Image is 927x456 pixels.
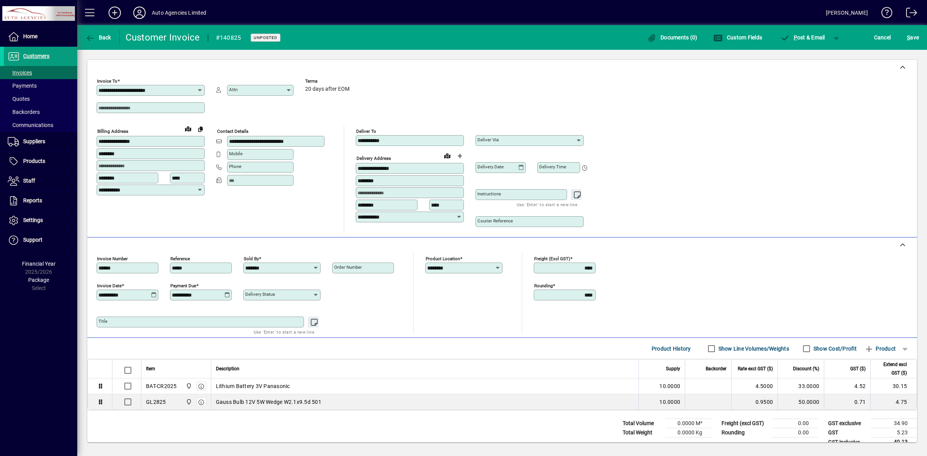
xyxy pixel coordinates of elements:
span: Gauss Bulb 12V 5W Wedge W2.1x9.5d 501 [216,398,321,406]
span: Extend excl GST ($) [875,360,907,377]
app-page-header-button: Back [77,31,120,44]
mat-label: Invoice To [97,78,117,84]
div: BAT-CR2025 [146,382,177,390]
button: Back [83,31,113,44]
a: View on map [441,149,453,162]
span: Communications [8,122,53,128]
span: 10.0000 [659,398,680,406]
span: Supply [666,364,680,373]
span: Rangiora [184,382,193,390]
a: Suppliers [4,132,77,151]
span: Description [216,364,239,373]
td: 5.23 [871,428,917,437]
mat-label: Invoice number [97,256,128,261]
span: Product [864,342,896,355]
button: Save [905,31,921,44]
span: Support [23,237,42,243]
span: Unposted [254,35,277,40]
span: Lithium Battery 3V Panasonic [216,382,290,390]
span: Product History [652,342,691,355]
td: 33.0000 [778,378,824,394]
td: Total Volume [619,419,665,428]
td: 30.15 [870,378,917,394]
span: Custom Fields [713,34,762,41]
button: Post & Email [776,31,829,44]
button: Product History [649,342,694,356]
mat-label: Mobile [229,151,243,156]
a: Logout [900,2,917,27]
td: GST exclusive [824,419,871,428]
td: Freight (excl GST) [718,419,772,428]
span: 10.0000 [659,382,680,390]
a: Products [4,152,77,171]
mat-label: Deliver via [477,137,499,142]
span: Financial Year [22,261,56,267]
span: S [907,34,910,41]
td: Rounding [718,428,772,437]
mat-label: Delivery time [539,164,566,170]
span: Staff [23,178,35,184]
mat-label: Sold by [244,256,259,261]
a: Backorders [4,105,77,119]
span: Cancel [874,31,891,44]
span: 20 days after EOM [305,86,350,92]
mat-label: Title [98,319,107,324]
td: 40.13 [871,437,917,447]
a: Payments [4,79,77,92]
td: 0.00 [772,428,818,437]
span: Documents (0) [647,34,698,41]
mat-label: Payment due [170,283,196,288]
span: Suppliers [23,138,45,144]
a: View on map [182,122,194,135]
div: 0.9500 [736,398,773,406]
td: 0.0000 Kg [665,428,711,437]
span: Package [28,277,49,283]
span: GST ($) [850,364,866,373]
span: Payments [8,83,37,89]
span: Invoices [8,70,32,76]
button: Choose address [453,150,466,162]
mat-label: Freight (excl GST) [534,256,570,261]
span: Item [146,364,155,373]
td: GST [824,428,871,437]
button: Add [102,6,127,20]
label: Show Line Volumes/Weights [717,345,789,353]
span: Rangiora [184,398,193,406]
div: Auto Agencies Limited [152,7,207,19]
a: Knowledge Base [876,2,893,27]
td: 34.90 [871,419,917,428]
button: Cancel [872,31,893,44]
div: #140825 [216,32,241,44]
span: Rate excl GST ($) [738,364,773,373]
td: 4.75 [870,394,917,410]
mat-label: Delivery date [477,164,504,170]
div: 4.5000 [736,382,773,390]
mat-label: Product location [426,256,460,261]
span: P [794,34,797,41]
mat-label: Delivery status [245,292,275,297]
button: Copy to Delivery address [194,123,207,135]
span: ave [907,31,919,44]
a: Reports [4,191,77,210]
button: Product [861,342,900,356]
span: Backorders [8,109,40,115]
mat-label: Instructions [477,191,501,197]
label: Show Cost/Profit [812,345,857,353]
span: Customers [23,53,49,59]
td: 0.00 [772,419,818,428]
span: Reports [23,197,42,203]
td: 4.52 [824,378,870,394]
a: Home [4,27,77,46]
button: Documents (0) [645,31,699,44]
mat-label: Order number [334,264,362,270]
mat-label: Attn [229,87,238,92]
span: Back [85,34,111,41]
span: Settings [23,217,43,223]
span: Quotes [8,96,30,102]
td: 50.0000 [778,394,824,410]
td: GST inclusive [824,437,871,447]
span: Discount (%) [793,364,819,373]
mat-label: Phone [229,164,241,169]
mat-label: Reference [170,256,190,261]
a: Communications [4,119,77,132]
